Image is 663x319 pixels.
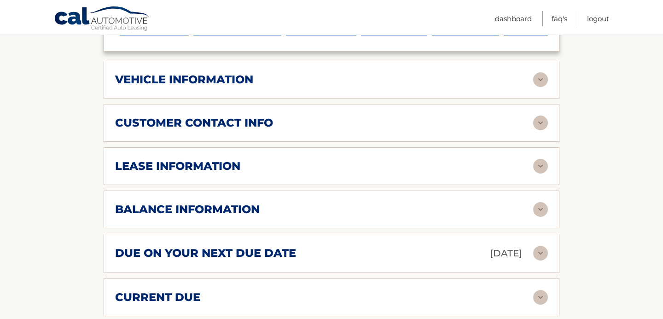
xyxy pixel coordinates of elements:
[115,73,253,87] h2: vehicle information
[115,116,273,130] h2: customer contact info
[533,72,548,87] img: accordion-rest.svg
[115,246,296,260] h2: due on your next due date
[533,202,548,217] img: accordion-rest.svg
[495,11,532,26] a: Dashboard
[533,116,548,130] img: accordion-rest.svg
[552,11,567,26] a: FAQ's
[54,6,151,33] a: Cal Automotive
[115,159,240,173] h2: lease information
[533,159,548,174] img: accordion-rest.svg
[533,246,548,261] img: accordion-rest.svg
[533,290,548,305] img: accordion-rest.svg
[587,11,609,26] a: Logout
[490,245,522,261] p: [DATE]
[115,203,260,216] h2: balance information
[115,290,200,304] h2: current due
